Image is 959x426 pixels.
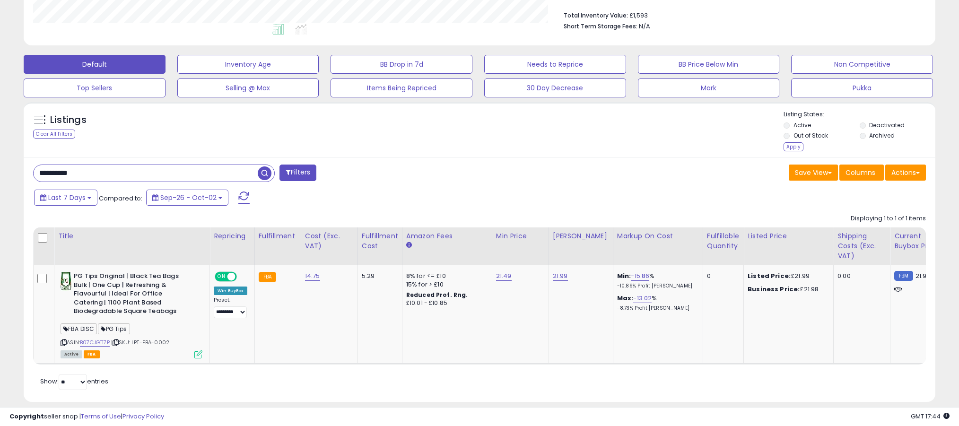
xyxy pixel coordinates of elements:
[789,165,838,181] button: Save View
[851,214,926,223] div: Displaying 1 to 1 of 1 items
[639,22,650,31] span: N/A
[58,231,206,241] div: Title
[24,55,166,74] button: Default
[894,231,943,251] div: Current Buybox Price
[911,412,950,421] span: 2025-10-10 17:44 GMT
[748,231,829,241] div: Listed Price
[791,78,933,97] button: Pukka
[74,272,189,318] b: PG Tips Original | Black Tea Bags Bulk | One Cup | Refreshing & Flavourful | Ideal For Office Cat...
[24,78,166,97] button: Top Sellers
[484,78,626,97] button: 30 Day Decrease
[846,168,875,177] span: Columns
[406,231,488,241] div: Amazon Fees
[631,271,649,281] a: -15.86
[617,294,696,312] div: %
[259,231,297,241] div: Fulfillment
[748,285,800,294] b: Business Price:
[837,272,883,280] div: 0.00
[707,231,740,251] div: Fulfillable Quantity
[61,272,202,357] div: ASIN:
[564,11,628,19] b: Total Inventory Value:
[9,412,44,421] strong: Copyright
[146,190,228,206] button: Sep-26 - Oct-02
[793,121,811,129] label: Active
[748,271,791,280] b: Listed Price:
[214,231,251,241] div: Repricing
[638,55,780,74] button: BB Price Below Min
[496,271,512,281] a: 21.49
[617,271,631,280] b: Min:
[111,339,169,346] span: | SKU: LPT-FBA-0002
[34,190,97,206] button: Last 7 Days
[362,272,395,280] div: 5.29
[617,294,634,303] b: Max:
[915,271,931,280] span: 21.99
[33,130,75,139] div: Clear All Filters
[617,283,696,289] p: -10.89% Profit [PERSON_NAME]
[564,9,919,20] li: £1,593
[331,78,472,97] button: Items Being Repriced
[279,165,316,181] button: Filters
[177,78,319,97] button: Selling @ Max
[633,294,652,303] a: -13.02
[99,194,142,203] span: Compared to:
[617,231,699,241] div: Markup on Cost
[50,113,87,127] h5: Listings
[484,55,626,74] button: Needs to Reprice
[98,323,130,334] span: PG Tips
[496,231,545,241] div: Min Price
[84,350,100,358] span: FBA
[406,299,485,307] div: £10.01 - £10.85
[406,280,485,289] div: 15% for > £10
[707,272,736,280] div: 0
[40,377,108,386] span: Show: entries
[748,285,826,294] div: £21.98
[362,231,398,251] div: Fulfillment Cost
[259,272,276,282] small: FBA
[61,272,71,291] img: 41LGuZiBVBL._SL40_.jpg
[406,241,412,250] small: Amazon Fees.
[9,412,164,421] div: seller snap | |
[160,193,217,202] span: Sep-26 - Oct-02
[638,78,780,97] button: Mark
[214,287,247,295] div: Win BuyBox
[617,272,696,289] div: %
[793,131,828,139] label: Out of Stock
[869,131,895,139] label: Archived
[894,271,913,281] small: FBM
[784,142,803,151] div: Apply
[177,55,319,74] button: Inventory Age
[553,271,568,281] a: 21.99
[331,55,472,74] button: BB Drop in 7d
[617,305,696,312] p: -8.73% Profit [PERSON_NAME]
[48,193,86,202] span: Last 7 Days
[216,273,227,281] span: ON
[80,339,110,347] a: B07CJGT17P
[885,165,926,181] button: Actions
[81,412,121,421] a: Terms of Use
[839,165,884,181] button: Columns
[235,273,251,281] span: OFF
[748,272,826,280] div: £21.99
[553,231,609,241] div: [PERSON_NAME]
[305,271,320,281] a: 14.75
[61,350,82,358] span: All listings currently available for purchase on Amazon
[122,412,164,421] a: Privacy Policy
[837,231,886,261] div: Shipping Costs (Exc. VAT)
[613,227,703,265] th: The percentage added to the cost of goods (COGS) that forms the calculator for Min & Max prices.
[784,110,935,119] p: Listing States:
[61,323,97,334] span: FBA DISC
[406,272,485,280] div: 8% for <= £10
[406,291,468,299] b: Reduced Prof. Rng.
[305,231,354,251] div: Cost (Exc. VAT)
[564,22,637,30] b: Short Term Storage Fees:
[791,55,933,74] button: Non Competitive
[869,121,905,129] label: Deactivated
[214,297,247,318] div: Preset:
